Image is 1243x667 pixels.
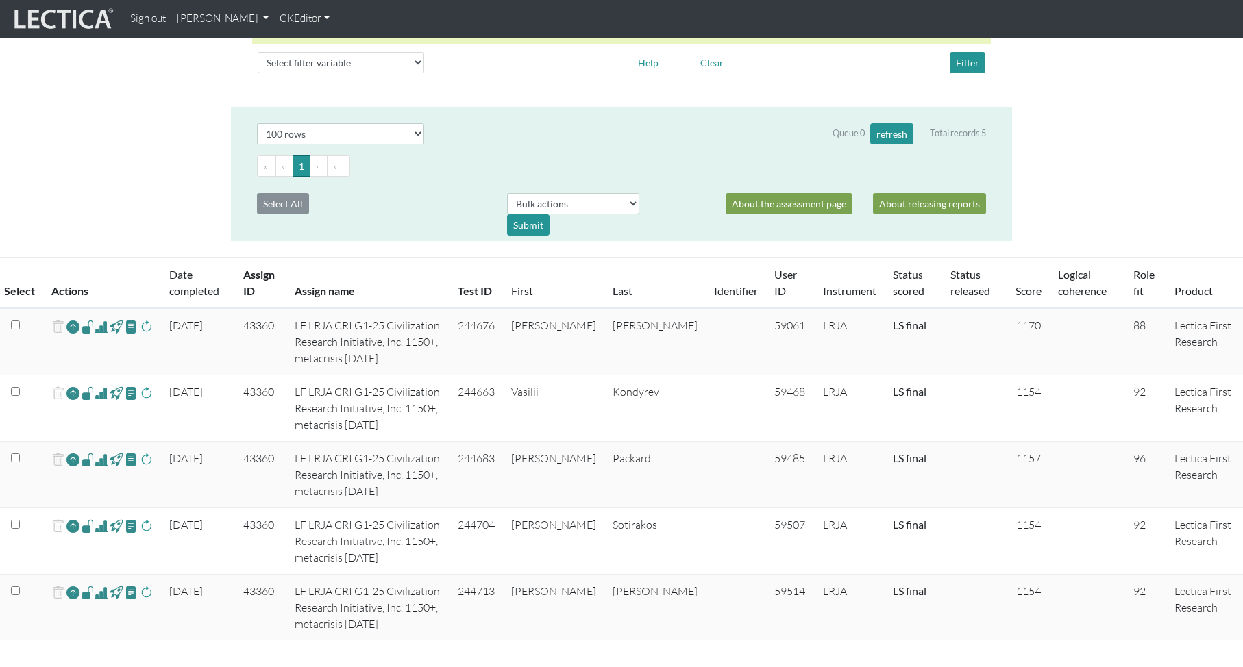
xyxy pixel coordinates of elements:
span: view [125,584,138,600]
td: 43360 [235,308,287,375]
span: rescore [140,451,153,468]
td: 59061 [766,308,815,375]
span: rescore [140,584,153,601]
td: 59514 [766,575,815,641]
img: lecticalive [11,6,114,32]
a: About releasing reports [873,193,986,214]
td: Lectica First Research [1166,575,1243,641]
a: Identifier [714,284,758,297]
td: 59485 [766,442,815,508]
td: [PERSON_NAME] [503,508,604,575]
a: Reopen [66,516,79,536]
a: Product [1174,284,1213,297]
span: Analyst score [95,451,108,468]
td: [PERSON_NAME] [604,308,706,375]
td: LRJA [815,442,885,508]
td: [DATE] [161,575,235,641]
span: view [82,451,95,467]
span: view [110,584,123,600]
td: LRJA [815,308,885,375]
a: CKEditor [274,5,335,32]
span: view [125,318,138,334]
td: [PERSON_NAME] [503,308,604,375]
span: view [125,451,138,467]
td: [DATE] [161,375,235,442]
td: Lectica First Research [1166,442,1243,508]
span: view [125,518,138,533]
a: Help [632,55,665,68]
td: LRJA [815,575,885,641]
td: [PERSON_NAME] [503,575,604,641]
span: view [82,318,95,334]
th: Assign ID [235,258,287,309]
a: Status released [950,268,990,297]
td: 59468 [766,375,815,442]
span: rescore [140,318,153,335]
span: 88 [1133,318,1146,332]
span: view [110,451,123,467]
a: Score [1016,284,1042,297]
td: Packard [604,442,706,508]
td: LRJA [815,375,885,442]
span: 1154 [1016,385,1041,399]
td: 244676 [450,308,503,375]
div: Submit [507,214,550,236]
a: User ID [774,268,797,297]
span: delete [51,383,64,403]
td: [DATE] [161,508,235,575]
a: Instrument [823,284,876,297]
td: Lectica First Research [1166,508,1243,575]
button: refresh [870,123,913,144]
span: view [82,584,95,600]
td: [PERSON_NAME] [604,575,706,641]
td: 244683 [450,442,503,508]
a: Status scored [893,268,924,297]
td: 244713 [450,575,503,641]
a: Last [613,284,632,297]
span: view [110,318,123,334]
ul: Pagination [257,155,986,177]
td: LF LRJA CRI G1-25 Civilization Research Initiative, Inc. 1150+, metacrisis [DATE] [286,308,450,375]
span: rescore [140,518,153,534]
td: LRJA [815,508,885,575]
span: delete [51,516,64,536]
button: Clear [694,52,730,73]
td: 43360 [235,508,287,575]
td: LF LRJA CRI G1-25 Civilization Research Initiative, Inc. 1150+, metacrisis [DATE] [286,575,450,641]
span: 1154 [1016,518,1041,531]
a: Completed = assessment has been completed; CS scored = assessment has been CLAS scored; LS scored... [893,318,926,331]
a: Role fit [1133,268,1155,297]
span: 1154 [1016,584,1041,598]
span: view [110,518,123,533]
a: Reopen [66,583,79,603]
span: Analyst score [95,385,108,401]
td: Vasilii [503,375,604,442]
a: Reopen [66,317,79,337]
a: Reopen [66,450,79,470]
span: Analyst score [95,584,108,601]
span: 92 [1133,385,1146,399]
td: [DATE] [161,308,235,375]
td: 43360 [235,442,287,508]
td: 244704 [450,508,503,575]
span: rescore [140,385,153,401]
td: Lectica First Research [1166,375,1243,442]
span: 1170 [1016,318,1041,332]
a: Completed = assessment has been completed; CS scored = assessment has been CLAS scored; LS scored... [893,518,926,531]
a: Completed = assessment has been completed; CS scored = assessment has been CLAS scored; LS scored... [893,451,926,464]
span: Analyst score [95,318,108,335]
span: view [110,385,123,401]
a: First [511,284,533,297]
th: Assign name [286,258,450,309]
td: Sotirakos [604,508,706,575]
span: 92 [1133,584,1146,598]
td: [PERSON_NAME] [503,442,604,508]
span: 1157 [1016,451,1041,465]
span: delete [51,317,64,337]
button: Select All [257,193,309,214]
a: Date completed [169,268,219,297]
td: LF LRJA CRI G1-25 Civilization Research Initiative, Inc. 1150+, metacrisis [DATE] [286,508,450,575]
button: Help [632,52,665,73]
span: Analyst score [95,518,108,534]
td: Lectica First Research [1166,308,1243,375]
